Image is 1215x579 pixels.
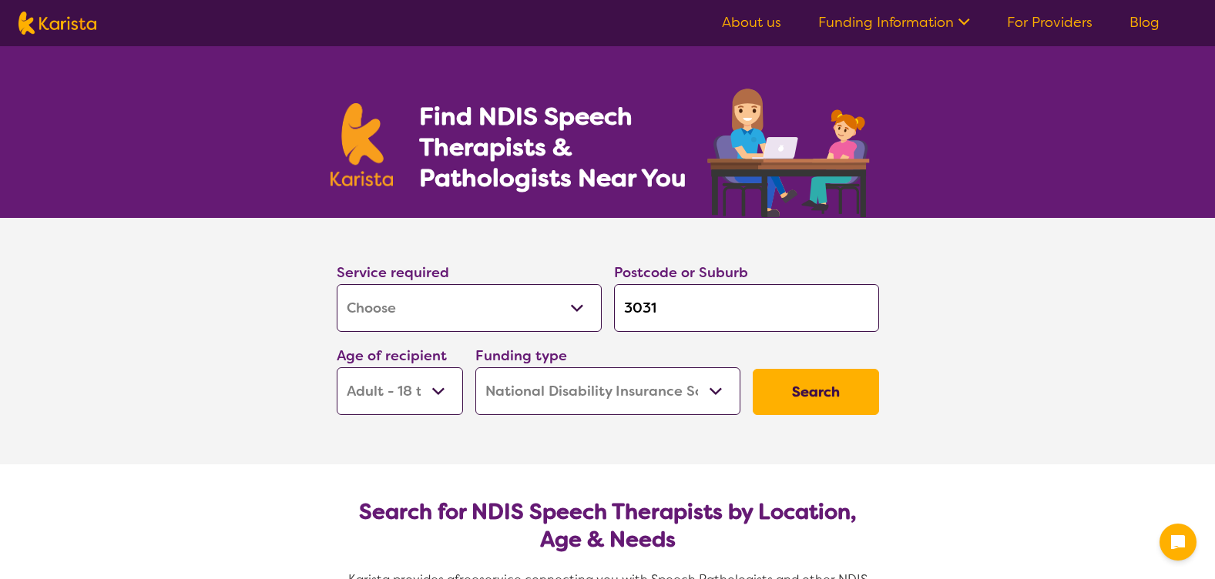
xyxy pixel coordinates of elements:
[331,103,394,186] img: Karista logo
[18,12,96,35] img: Karista logo
[349,498,867,554] h2: Search for NDIS Speech Therapists by Location, Age & Needs
[614,284,879,332] input: Type
[1007,13,1092,32] a: For Providers
[419,101,704,193] h1: Find NDIS Speech Therapists & Pathologists Near You
[1129,13,1160,32] a: Blog
[475,346,567,365] label: Funding type
[337,263,449,282] label: Service required
[614,263,748,282] label: Postcode or Suburb
[818,13,970,32] a: Funding Information
[722,13,781,32] a: About us
[753,369,879,415] button: Search
[337,346,447,365] label: Age of recipient
[695,83,885,218] img: speech-therapy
